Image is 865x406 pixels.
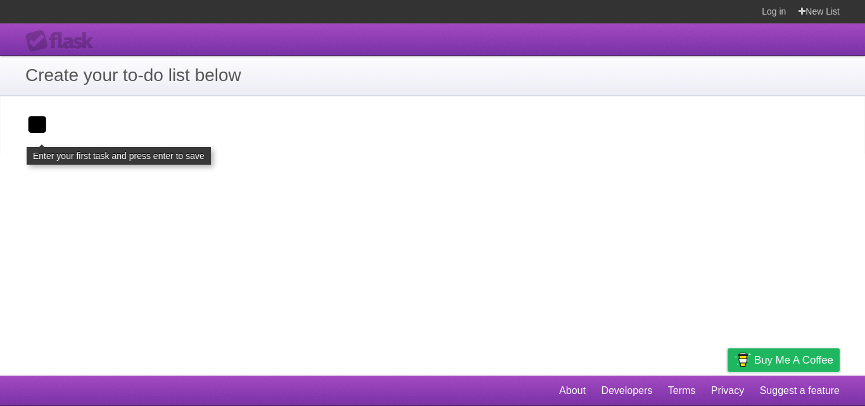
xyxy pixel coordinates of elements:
[760,379,840,403] a: Suggest a feature
[559,379,586,403] a: About
[711,379,744,403] a: Privacy
[754,349,833,371] span: Buy me a coffee
[728,348,840,372] a: Buy me a coffee
[668,379,696,403] a: Terms
[601,379,652,403] a: Developers
[734,349,751,371] img: Buy me a coffee
[25,62,840,89] h1: Create your to-do list below
[25,30,101,53] div: Flask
